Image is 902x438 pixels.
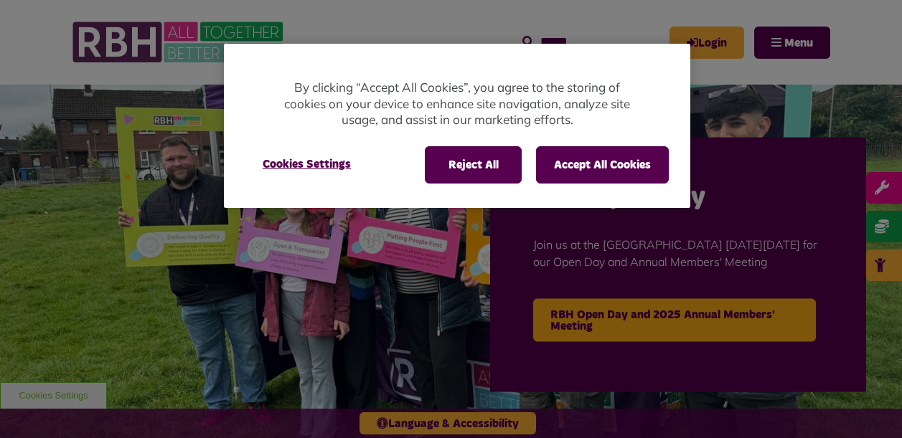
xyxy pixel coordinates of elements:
[245,146,368,182] button: Cookies Settings
[224,44,690,208] div: Cookie banner
[425,146,522,184] button: Reject All
[224,44,690,208] div: Privacy
[281,80,633,128] p: By clicking “Accept All Cookies”, you agree to the storing of cookies on your device to enhance s...
[536,146,669,184] button: Accept All Cookies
